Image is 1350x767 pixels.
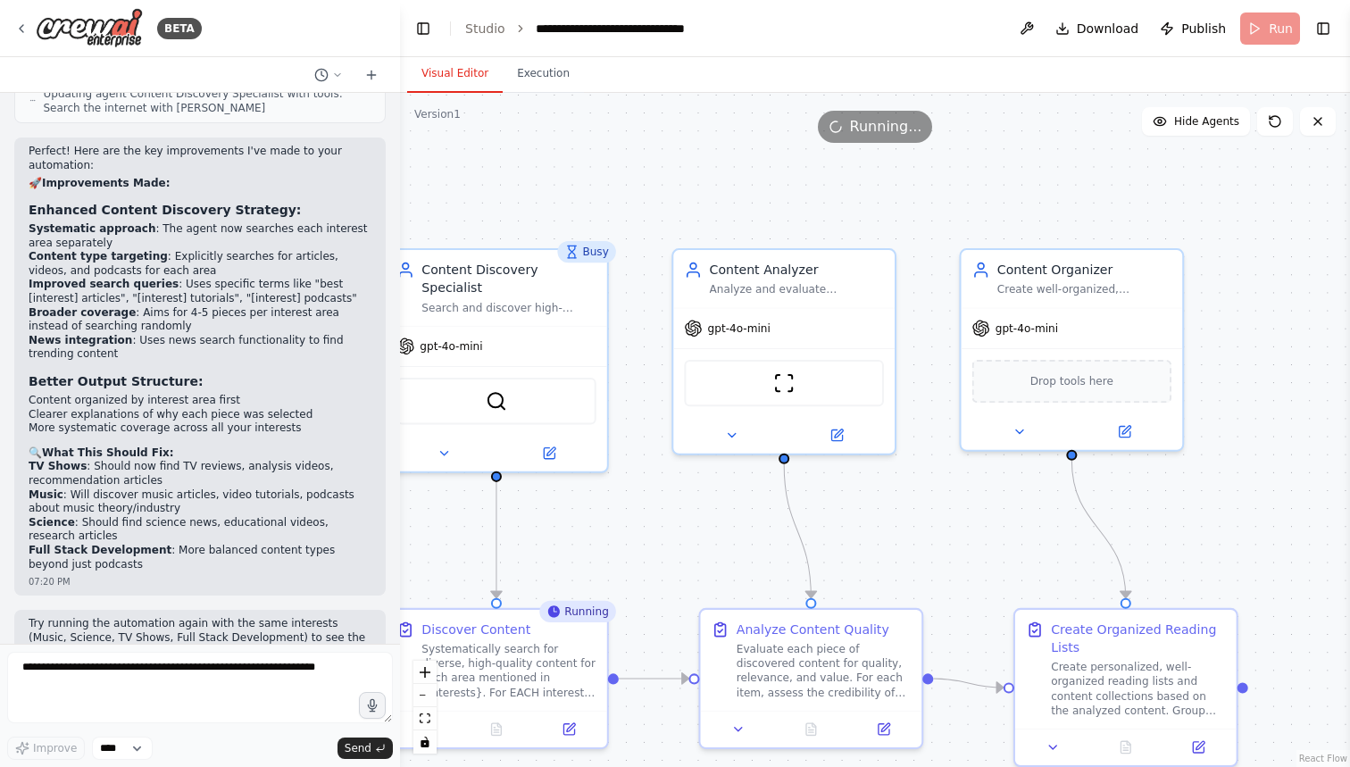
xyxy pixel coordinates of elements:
[786,424,887,446] button: Open in side panel
[421,261,596,296] div: Content Discovery Specialist
[29,334,371,362] li: : Uses news search functionality to find trending content
[43,87,371,115] span: Updating agent Content Discovery Specialist with tools: Search the internet with [PERSON_NAME]
[29,203,301,217] strong: Enhanced Content Discovery Strategy:
[42,177,171,189] strong: Improvements Made:
[357,64,386,86] button: Start a new chat
[29,177,371,191] h2: 🚀
[498,443,600,464] button: Open in side panel
[619,670,689,688] g: Edge from 711bd537-5bf4-43f7-9ebf-387d79799333 to d365b563-33ab-4d3f-baab-fb02069cad85
[960,248,1185,452] div: Content OrganizerCreate well-organized, personalized reading lists and content collections based ...
[29,306,136,319] strong: Broader coverage
[33,741,77,755] span: Improve
[933,670,1004,696] g: Edge from d365b563-33ab-4d3f-baab-fb02069cad85 to 3aa7e435-40c8-47ea-92bd-f3ce49a3b05c
[36,8,143,48] img: Logo
[539,601,616,622] div: Running
[996,321,1058,336] span: gpt-4o-mini
[1311,16,1336,41] button: Show right sidebar
[708,321,771,336] span: gpt-4o-mini
[710,261,884,279] div: Content Analyzer
[1142,107,1250,136] button: Hide Agents
[710,282,884,296] div: Analyze and evaluate discovered content for quality, relevance, and alignment with {interests}, e...
[29,278,179,290] strong: Improved search queries
[1051,621,1225,656] div: Create Organized Reading Lists
[413,730,437,754] button: toggle interactivity
[1062,461,1135,598] g: Edge from e39b19a6-fa75-4305-ad7b-91407609fe67 to 3aa7e435-40c8-47ea-92bd-f3ce49a3b05c
[503,55,584,93] button: Execution
[29,421,371,436] li: More systematic coverage across all your interests
[29,488,63,501] strong: Music
[773,719,849,740] button: No output available
[1073,421,1175,442] button: Open in side panel
[7,737,85,760] button: Improve
[384,608,609,749] div: RunningDiscover ContentSystematically search for diverse, high-quality content for each area ment...
[307,64,350,86] button: Switch to previous chat
[29,222,155,235] strong: Systematic approach
[465,21,505,36] a: Studio
[359,692,386,719] button: Click to speak your automation idea
[29,278,371,305] li: : Uses specific terms like "best [interest] articles", "[interest] tutorials", "[interest] podcasts"
[411,16,436,41] button: Hide left sidebar
[1167,737,1229,758] button: Open in side panel
[29,394,371,408] li: Content organized by interest area first
[458,719,534,740] button: No output available
[29,516,75,529] strong: Science
[737,642,911,699] div: Evaluate each piece of discovered content for quality, relevance, and value. For each item, asses...
[775,464,820,598] g: Edge from 75cf4711-d66f-4c34-8f93-d9db6fc236c7 to d365b563-33ab-4d3f-baab-fb02069cad85
[29,250,371,278] li: : Explicitly searches for articles, videos, and podcasts for each area
[773,372,795,394] img: ScrapeWebsiteTool
[413,707,437,730] button: fit view
[29,306,371,334] li: : Aims for 4-5 pieces per interest area instead of searching randomly
[1013,608,1238,767] div: Create Organized Reading ListsCreate personalized, well-organized reading lists and content colle...
[413,684,437,707] button: zoom out
[538,719,600,740] button: Open in side panel
[29,516,371,544] li: : Should find science news, educational videos, research articles
[29,145,371,172] p: Perfect! Here are the key improvements I've made to your automation:
[407,55,503,93] button: Visual Editor
[29,544,171,556] strong: Full Stack Development
[414,107,461,121] div: Version 1
[29,408,371,422] li: Clearer explanations of why each piece was selected
[997,261,1171,279] div: Content Organizer
[1087,737,1163,758] button: No output available
[337,738,393,759] button: Send
[1153,13,1233,45] button: Publish
[486,390,507,412] img: SerperDevTool
[465,20,737,38] nav: breadcrumb
[421,621,530,638] div: Discover Content
[853,719,914,740] button: Open in side panel
[421,642,596,699] div: Systematically search for diverse, high-quality content for each area mentioned in {interests}. F...
[737,621,889,638] div: Analyze Content Quality
[557,241,616,263] div: Busy
[29,222,371,250] li: : The agent now searches each interest area separately
[1048,13,1146,45] button: Download
[698,608,923,749] div: Analyze Content QualityEvaluate each piece of discovered content for quality, relevance, and valu...
[29,488,371,516] li: : Will discover music articles, video tutorials, podcasts about music theory/industry
[671,248,896,455] div: Content AnalyzerAnalyze and evaluate discovered content for quality, relevance, and alignment wit...
[29,250,168,263] strong: Content type targeting
[29,334,132,346] strong: News integration
[42,446,174,459] strong: What This Should Fix:
[345,741,371,755] span: Send
[29,617,371,687] p: Try running the automation again with the same interests (Music, Science, TV Shows, Full Stack De...
[384,248,609,473] div: BusyContent Discovery SpecialistSearch and discover high-quality articles, videos, and podcasts r...
[1174,114,1239,129] span: Hide Agents
[29,460,87,472] strong: TV Shows
[157,18,202,39] div: BETA
[413,661,437,754] div: React Flow controls
[1030,372,1113,390] span: Drop tools here
[413,661,437,684] button: zoom in
[421,300,596,314] div: Search and discover high-quality articles, videos, and podcasts related to {interests} from vario...
[487,464,505,598] g: Edge from 0c64f798-953a-45ba-aeaf-792c6e252441 to 711bd537-5bf4-43f7-9ebf-387d79799333
[29,374,204,388] strong: Better Output Structure:
[29,446,371,461] h2: 🔍
[1051,660,1225,717] div: Create personalized, well-organized reading lists and content collections based on the analyzed c...
[29,575,371,588] div: 07:20 PM
[1181,20,1226,38] span: Publish
[29,544,371,571] li: : More balanced content types beyond just podcasts
[420,339,482,354] span: gpt-4o-mini
[1299,754,1347,763] a: React Flow attribution
[1077,20,1139,38] span: Download
[997,282,1171,296] div: Create well-organized, personalized reading lists and content collections based on analyzed conte...
[29,460,371,488] li: : Should now find TV reviews, analysis videos, recommendation articles
[850,116,922,138] span: Running...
